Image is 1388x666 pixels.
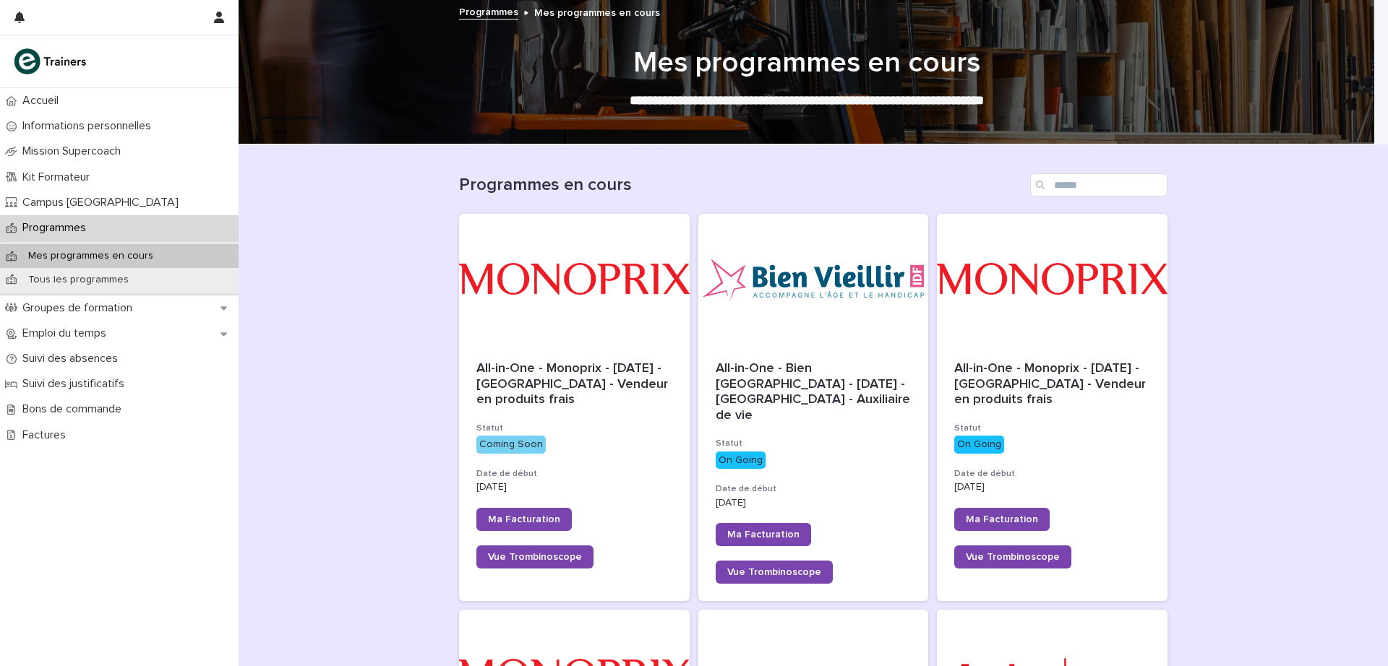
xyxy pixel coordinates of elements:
p: Mes programmes en cours [534,4,660,20]
span: All-in-One - Monoprix - [DATE] - [GEOGRAPHIC_DATA] - Vendeur en produits frais [954,362,1149,406]
h3: Date de début [476,468,672,480]
p: Suivi des absences [17,352,129,366]
p: [DATE] [476,481,672,493]
span: Ma Facturation [966,514,1038,524]
a: Vue Trombinoscope [476,545,594,568]
h3: Statut [954,423,1150,434]
a: Ma Facturation [476,508,572,531]
p: Programmes [17,221,98,235]
span: Ma Facturation [488,514,560,524]
span: Vue Trombinoscope [488,552,582,562]
a: Programmes [459,3,518,20]
a: All-in-One - Monoprix - [DATE] - [GEOGRAPHIC_DATA] - Vendeur en produits fraisStatutComing SoonDa... [459,214,690,601]
div: On Going [954,436,1004,454]
a: Ma Facturation [954,508,1050,531]
p: [DATE] [716,497,912,509]
div: Coming Soon [476,436,546,454]
span: Ma Facturation [727,529,800,540]
p: Bons de commande [17,402,133,416]
span: Vue Trombinoscope [966,552,1060,562]
h1: Mes programmes en cours [453,46,1161,80]
p: Kit Formateur [17,170,101,184]
p: Mission Supercoach [17,144,132,158]
a: Ma Facturation [716,523,811,546]
span: Vue Trombinoscope [727,567,821,577]
span: All-in-One - Monoprix - [DATE] - [GEOGRAPHIC_DATA] - Vendeur en produits frais [476,362,672,406]
h3: Statut [476,423,672,434]
p: Emploi du temps [17,326,118,340]
p: Accueil [17,94,70,108]
h3: Statut [716,438,912,449]
a: Vue Trombinoscope [716,561,833,584]
input: Search [1030,173,1168,196]
a: Vue Trombinoscope [954,545,1071,568]
p: [DATE] [954,481,1150,493]
div: On Going [716,451,766,470]
h1: Programmes en cours [459,175,1024,196]
p: Informations personnelles [17,119,163,133]
h3: Date de début [954,468,1150,480]
p: Mes programmes en cours [17,250,165,262]
h3: Date de début [716,483,912,495]
p: Groupes de formation [17,301,144,315]
p: Suivi des justificatifs [17,377,136,391]
p: Tous les programmes [17,274,140,286]
span: All-in-One - Bien [GEOGRAPHIC_DATA] - [DATE] - [GEOGRAPHIC_DATA] - Auxiliaire de vie [716,362,914,422]
p: Factures [17,428,77,442]
p: Campus [GEOGRAPHIC_DATA] [17,196,190,209]
a: All-in-One - Monoprix - [DATE] - [GEOGRAPHIC_DATA] - Vendeur en produits fraisStatutOn GoingDate ... [937,214,1168,601]
a: All-in-One - Bien [GEOGRAPHIC_DATA] - [DATE] - [GEOGRAPHIC_DATA] - Auxiliaire de vieStatutOn Goin... [698,214,929,601]
img: K0CqGN7SDeD6s4JG8KQk [12,47,91,76]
